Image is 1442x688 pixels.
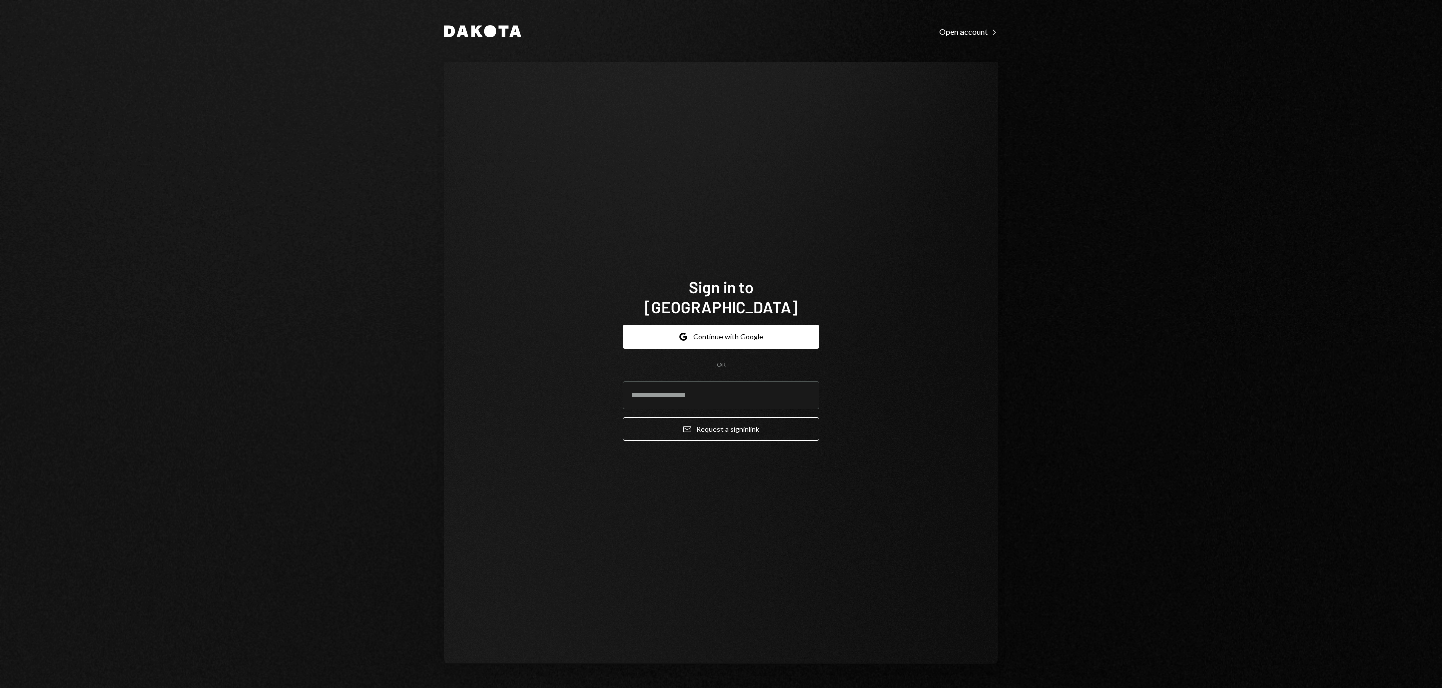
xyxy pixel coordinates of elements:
[939,27,998,37] div: Open account
[623,277,819,317] h1: Sign in to [GEOGRAPHIC_DATA]
[623,325,819,349] button: Continue with Google
[717,361,726,369] div: OR
[939,26,998,37] a: Open account
[623,417,819,441] button: Request a signinlink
